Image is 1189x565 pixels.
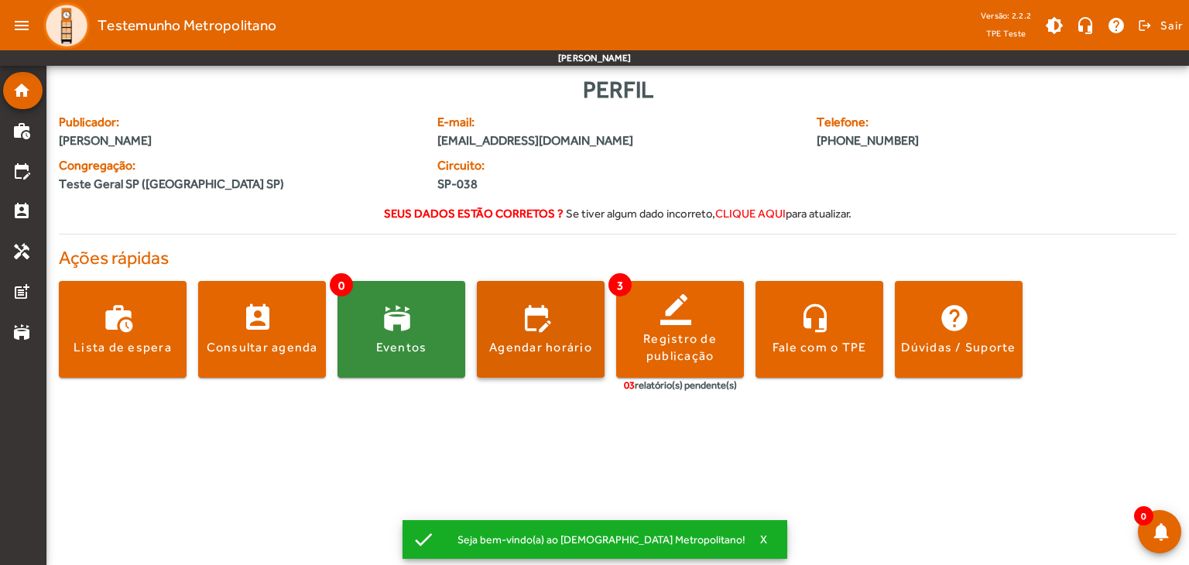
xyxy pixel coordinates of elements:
span: Se tiver algum dado incorreto, para atualizar. [566,207,851,220]
span: 3 [608,273,632,296]
mat-icon: perm_contact_calendar [12,202,31,221]
span: 03 [624,379,635,391]
span: 0 [1134,506,1153,526]
div: Dúvidas / Suporte [901,339,1016,356]
button: Dúvidas / Suporte [895,281,1023,378]
span: TPE Teste [981,26,1031,41]
span: X [760,532,768,546]
span: [EMAIL_ADDRESS][DOMAIN_NAME] [437,132,797,150]
a: Testemunho Metropolitano [37,2,276,49]
div: Lista de espera [74,339,172,356]
span: 0 [330,273,353,296]
button: Fale com o TPE [756,281,883,378]
span: Circuito: [437,156,608,175]
button: X [745,532,784,546]
button: Sair [1136,14,1183,37]
span: clique aqui [715,207,786,220]
button: Eventos [338,281,465,378]
mat-icon: post_add [12,282,31,301]
img: Logo TPE [43,2,90,49]
span: E-mail: [437,113,797,132]
div: Eventos [376,339,427,356]
span: Telefone: [817,113,1082,132]
mat-icon: check [412,528,435,551]
mat-icon: handyman [12,242,31,261]
button: Consultar agenda [198,281,326,378]
mat-icon: stadium [12,323,31,341]
span: Testemunho Metropolitano [98,13,276,38]
span: Teste Geral SP ([GEOGRAPHIC_DATA] SP) [59,175,284,193]
span: Congregação: [59,156,419,175]
strong: Seus dados estão corretos ? [384,207,564,220]
div: relatório(s) pendente(s) [624,378,737,393]
button: Lista de espera [59,281,187,378]
span: Publicador: [59,113,419,132]
span: [PHONE_NUMBER] [817,132,1082,150]
span: [PERSON_NAME] [59,132,419,150]
mat-icon: work_history [12,122,31,140]
div: Registro de publicação [616,330,744,365]
button: Agendar horário [477,281,605,378]
span: Sair [1160,13,1183,38]
div: Perfil [59,72,1177,107]
div: Versão: 2.2.2 [981,6,1031,26]
h4: Ações rápidas [59,247,1177,269]
div: Seja bem-vindo(a) ao [DEMOGRAPHIC_DATA] Metropolitano! [445,529,745,550]
div: Fale com o TPE [773,339,867,356]
mat-icon: menu [6,10,37,41]
mat-icon: home [12,81,31,100]
mat-icon: edit_calendar [12,162,31,180]
div: Agendar horário [489,339,592,356]
div: Consultar agenda [207,339,318,356]
button: Registro de publicação [616,281,744,378]
span: SP-038 [437,175,608,193]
